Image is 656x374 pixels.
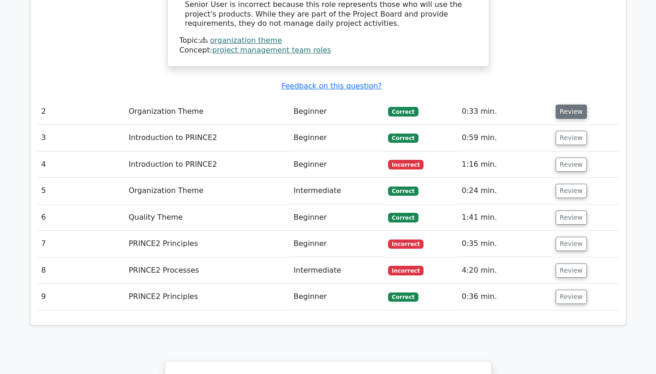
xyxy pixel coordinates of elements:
td: Beginner [290,152,384,178]
button: Review [556,210,587,225]
td: 1:41 min. [458,205,552,231]
span: Correct [388,292,418,302]
span: Incorrect [388,160,424,169]
td: 0:24 min. [458,178,552,204]
td: Beginner [290,231,384,257]
td: Intermediate [290,257,384,284]
td: 5 [38,178,125,204]
td: Introduction to PRINCE2 [125,152,290,178]
td: Intermediate [290,178,384,204]
td: 2 [38,99,125,125]
td: Introduction to PRINCE2 [125,125,290,151]
td: PRINCE2 Principles [125,231,290,257]
td: Beginner [290,284,384,310]
a: organization theme [210,36,282,45]
td: PRINCE2 Principles [125,284,290,310]
span: Incorrect [388,266,424,275]
td: 0:33 min. [458,99,552,125]
button: Review [556,263,587,278]
span: Correct [388,107,418,116]
td: 0:35 min. [458,231,552,257]
button: Review [556,290,587,304]
td: Organization Theme [125,99,290,125]
button: Review [556,237,587,251]
td: Beginner [290,205,384,231]
td: 9 [38,284,125,310]
span: Incorrect [388,240,424,249]
span: Correct [388,134,418,143]
span: Correct [388,213,418,222]
button: Review [556,184,587,198]
td: Quality Theme [125,205,290,231]
td: 4:20 min. [458,257,552,284]
a: Feedback on this question? [281,82,382,90]
td: 7 [38,231,125,257]
td: Beginner [290,125,384,151]
td: Organization Theme [125,178,290,204]
td: 4 [38,152,125,178]
div: Concept: [180,46,477,55]
button: Review [556,105,587,119]
td: 8 [38,257,125,284]
button: Review [556,158,587,172]
td: Beginner [290,99,384,125]
td: 3 [38,125,125,151]
td: PRINCE2 Processes [125,257,290,284]
td: 0:36 min. [458,284,552,310]
div: Topic: [180,36,477,46]
td: 0:59 min. [458,125,552,151]
span: Correct [388,187,418,196]
td: 1:16 min. [458,152,552,178]
a: project management team roles [212,46,331,54]
button: Review [556,131,587,145]
td: 6 [38,205,125,231]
